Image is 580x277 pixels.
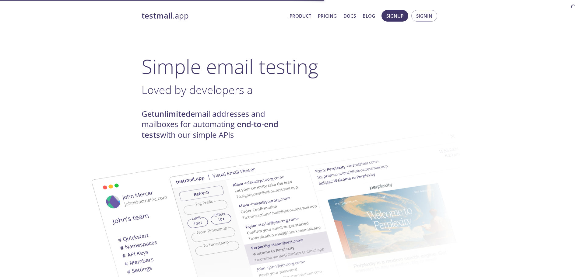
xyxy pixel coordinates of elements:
span: Signin [416,12,432,20]
a: Blog [363,12,375,20]
button: Signin [411,10,437,22]
a: Docs [343,12,356,20]
a: testmail.app [142,11,285,21]
h1: Simple email testing [142,55,439,78]
strong: testmail [142,10,173,21]
button: Signup [381,10,408,22]
a: Pricing [318,12,337,20]
h4: Get email addresses and mailboxes for automating with our simple APIs [142,109,290,140]
strong: unlimited [154,109,191,119]
a: Product [290,12,311,20]
span: Loved by developers a [142,82,253,97]
span: Signup [386,12,403,20]
strong: end-to-end tests [142,119,278,140]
